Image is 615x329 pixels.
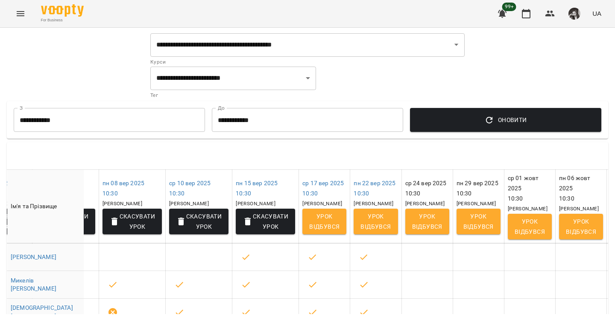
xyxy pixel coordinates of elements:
span: Урок відбувся [309,211,340,232]
span: Оновити [417,115,594,125]
span: [PERSON_NAME] [405,201,445,207]
a: [DEMOGRAPHIC_DATA] [PERSON_NAME] [11,304,73,320]
button: Menu [10,3,31,24]
span: [PERSON_NAME] [102,201,142,207]
span: Скасувати Урок [109,211,155,232]
th: пн 06 жовт 2025 10:30 [555,170,606,243]
img: 0dd478c4912f2f2e7b05d6c829fd2aac.png [568,8,580,20]
span: Урок відбувся [515,216,545,237]
th: ср 01 жовт 2025 10:30 [504,170,555,243]
span: [PERSON_NAME] [236,201,275,207]
a: Микелів [PERSON_NAME] [11,277,56,292]
button: Урок відбувся [559,214,603,239]
span: Скасувати Урок [243,211,288,232]
span: [PERSON_NAME] [169,201,209,207]
button: Урок відбувся [457,209,501,234]
span: [PERSON_NAME] [457,201,496,207]
button: Оновити [410,108,601,132]
p: Курси [150,58,465,67]
button: Урок відбувся [508,214,552,239]
span: 99+ [502,3,516,11]
p: Тег [150,91,316,100]
button: Скасувати Урок [236,209,295,234]
a: пн 22 вер 202510:30 [354,180,395,197]
button: Скасувати Урок [102,209,162,234]
button: Урок відбувся [302,209,346,234]
a: ср 17 вер 202510:30 [302,180,344,197]
span: Урок відбувся [360,211,391,232]
a: [PERSON_NAME] [11,253,56,260]
img: Voopty Logo [41,4,84,17]
button: Скасувати Урок [169,209,228,234]
span: UA [592,9,601,18]
button: UA [589,6,605,21]
span: Урок відбувся [412,211,442,232]
span: [PERSON_NAME] [559,206,599,212]
span: Скасувати Урок [176,211,222,232]
a: пн 08 вер 202510:30 [102,180,144,197]
div: Ім'я та Прізвище [11,201,80,212]
span: For Business [41,17,84,23]
th: ср 24 вер 2025 10:30 [401,170,453,243]
span: [PERSON_NAME] [508,206,548,212]
th: пн 29 вер 2025 10:30 [453,170,504,243]
span: [PERSON_NAME] [354,201,393,207]
span: Урок відбувся [566,216,596,237]
span: [PERSON_NAME] [302,201,342,207]
button: Урок відбувся [354,209,398,234]
span: Урок відбувся [463,211,494,232]
button: Урок відбувся [405,209,449,234]
a: ср 10 вер 202510:30 [169,180,211,197]
a: пн 15 вер 202510:30 [236,180,278,197]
